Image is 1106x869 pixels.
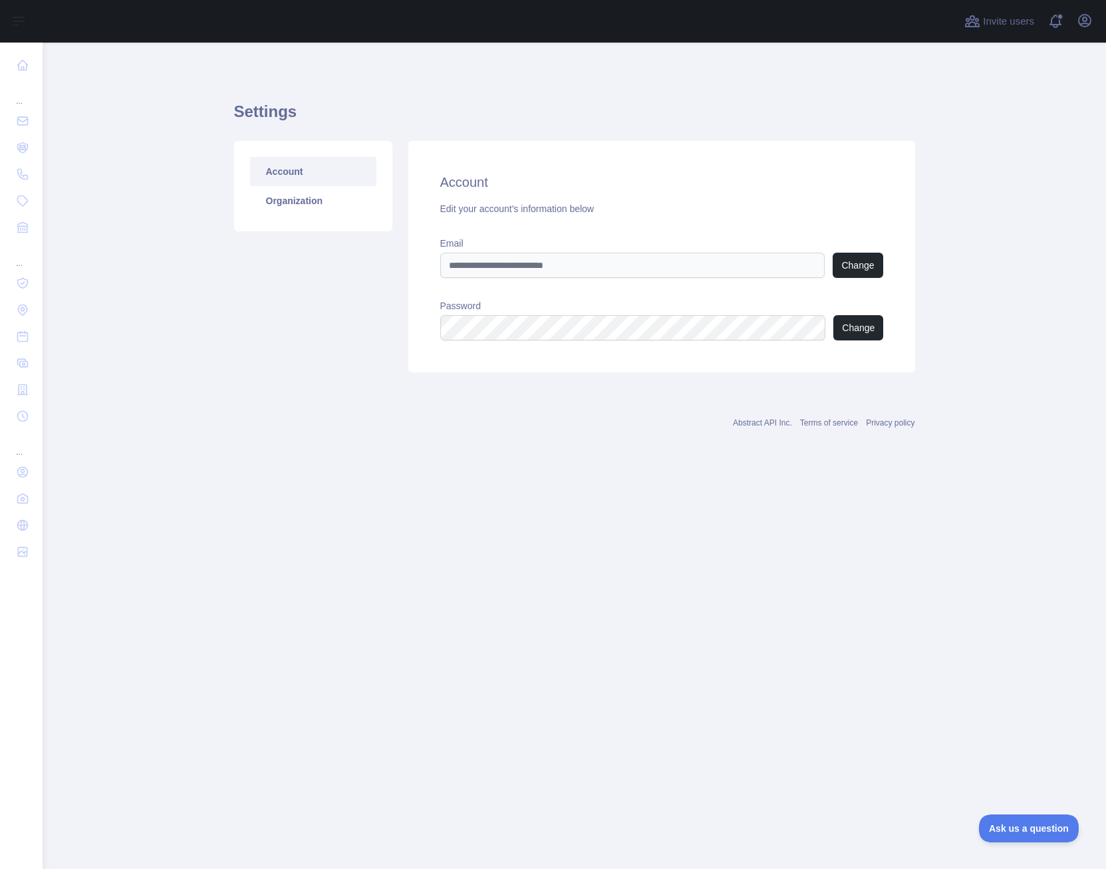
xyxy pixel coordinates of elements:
[833,253,883,278] button: Change
[11,242,32,269] div: ...
[440,299,883,312] label: Password
[983,14,1034,29] span: Invite users
[234,101,915,133] h1: Settings
[440,237,883,250] label: Email
[979,814,1079,842] iframe: Toggle Customer Support
[801,257,817,273] keeper-lock: Open Keeper Popup
[962,11,1037,32] button: Invite users
[11,431,32,457] div: ...
[440,173,883,191] h2: Account
[733,418,792,428] a: Abstract API Inc.
[250,186,376,215] a: Organization
[440,202,883,215] div: Edit your account's information below
[800,418,858,428] a: Terms of service
[833,315,883,340] button: Change
[866,418,914,428] a: Privacy policy
[250,157,376,186] a: Account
